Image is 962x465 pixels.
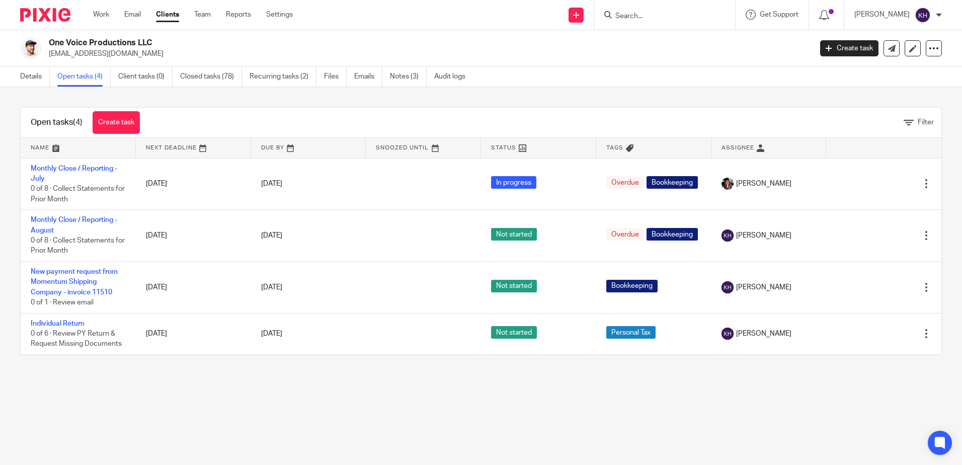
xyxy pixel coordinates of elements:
[721,281,734,293] img: svg%3E
[491,326,537,339] span: Not started
[614,12,705,21] input: Search
[261,284,282,291] span: [DATE]
[49,38,654,48] h2: One Voice Productions LLC
[491,228,537,241] span: Not started
[736,329,791,339] span: [PERSON_NAME]
[124,10,141,20] a: Email
[136,262,251,314] td: [DATE]
[760,11,798,18] span: Get Support
[854,10,910,20] p: [PERSON_NAME]
[93,10,109,20] a: Work
[31,320,85,327] a: Individual Return
[20,38,41,59] img: peter%20hollens.jpg
[31,117,83,128] h1: Open tasks
[915,7,931,23] img: svg%3E
[491,176,536,189] span: In progress
[606,326,656,339] span: Personal Tax
[20,8,70,22] img: Pixie
[73,118,83,126] span: (4)
[354,67,382,87] a: Emails
[136,210,251,262] td: [DATE]
[606,228,644,241] span: Overdue
[261,180,282,187] span: [DATE]
[31,299,94,306] span: 0 of 1 · Review email
[118,67,173,87] a: Client tasks (0)
[31,237,125,255] span: 0 of 8 · Collect Statements for Prior Month
[324,67,347,87] a: Files
[736,230,791,241] span: [PERSON_NAME]
[57,67,111,87] a: Open tasks (4)
[93,111,140,134] a: Create task
[250,67,316,87] a: Recurring tasks (2)
[434,67,473,87] a: Audit logs
[31,185,125,203] span: 0 of 8 · Collect Statements for Prior Month
[736,179,791,189] span: [PERSON_NAME]
[491,280,537,292] span: Not started
[180,67,242,87] a: Closed tasks (78)
[266,10,293,20] a: Settings
[261,232,282,239] span: [DATE]
[721,229,734,242] img: svg%3E
[31,330,122,348] span: 0 of 6 · Review PY Return & Request Missing Documents
[156,10,179,20] a: Clients
[736,282,791,292] span: [PERSON_NAME]
[606,145,623,150] span: Tags
[194,10,211,20] a: Team
[31,268,118,296] a: New payment request from Momentum Shipping Company - invoice 11510
[226,10,251,20] a: Reports
[136,313,251,354] td: [DATE]
[20,67,50,87] a: Details
[606,280,658,292] span: Bookkeeping
[647,228,698,241] span: Bookkeeping
[721,178,734,190] img: IMG_2906.JPEG
[376,145,429,150] span: Snoozed Until
[390,67,427,87] a: Notes (3)
[31,165,117,182] a: Monthly Close / Reporting - July
[606,176,644,189] span: Overdue
[820,40,878,56] a: Create task
[49,49,805,59] p: [EMAIL_ADDRESS][DOMAIN_NAME]
[136,158,251,210] td: [DATE]
[918,119,934,126] span: Filter
[647,176,698,189] span: Bookkeeping
[721,328,734,340] img: svg%3E
[491,145,516,150] span: Status
[261,330,282,337] span: [DATE]
[31,216,117,234] a: Monthly Close / Reporting - August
